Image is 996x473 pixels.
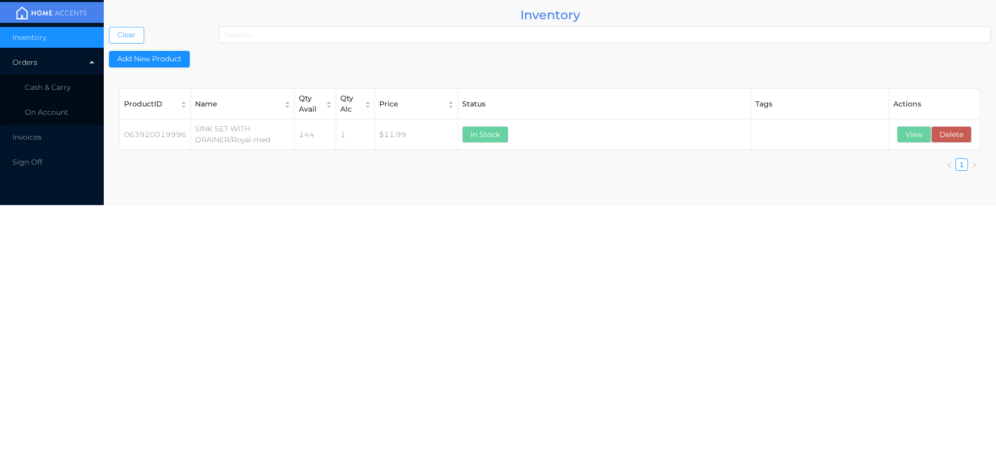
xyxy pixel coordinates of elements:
[755,99,885,110] div: Tags
[968,158,980,171] li: Next Page
[120,119,191,150] td: 063920019996
[448,104,454,106] i: icon: caret-down
[181,104,187,106] i: icon: caret-down
[931,126,972,143] button: Delete
[943,158,956,171] li: Previous Page
[12,33,46,42] span: Inventory
[447,100,454,109] div: Sort
[181,100,187,102] i: icon: caret-up
[365,104,371,106] i: icon: caret-down
[375,119,458,150] td: $11.99
[25,107,68,117] span: On Account
[946,162,952,168] i: icon: left
[109,5,991,24] div: Inventory
[12,5,90,21] img: mainBanner
[12,132,41,142] span: Invoices
[12,157,43,167] span: Sign Off
[25,83,71,92] span: Cash & Carry
[325,100,333,109] div: Sort
[897,126,931,143] button: View
[462,126,508,143] button: In Stock
[124,99,175,110] div: ProductID
[448,100,454,102] i: icon: caret-up
[365,100,371,102] i: icon: caret-up
[191,119,295,150] td: SINK SET WITH DRAINER/Royal-med
[284,100,291,102] i: icon: caret-up
[295,119,336,150] td: 144
[971,162,977,168] i: icon: right
[326,100,333,102] i: icon: caret-up
[340,93,359,115] div: Qty Alc
[893,99,976,110] div: Actions
[299,93,320,115] div: Qty Avail
[336,119,375,150] td: 1
[109,51,190,67] button: Add New Product
[219,26,991,43] input: Search...
[180,100,187,109] div: Sort
[284,104,291,106] i: icon: caret-down
[462,99,746,110] div: Status
[960,160,964,169] a: 1
[326,104,333,106] i: icon: caret-down
[379,99,442,110] div: Price
[195,99,279,110] div: Name
[956,158,968,171] li: 1
[364,100,371,109] div: Sort
[284,100,291,109] div: Sort
[109,27,144,44] button: Clear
